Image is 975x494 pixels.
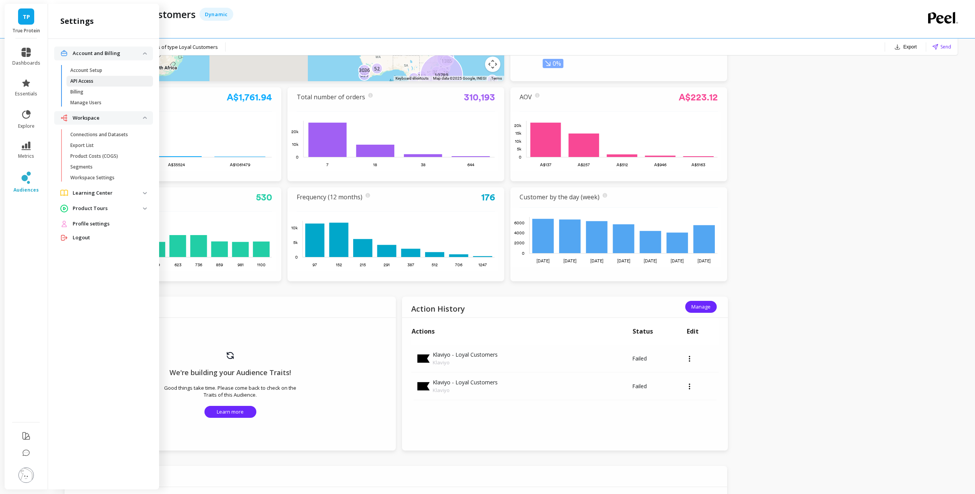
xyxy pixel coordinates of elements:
p: 152 [418,73,426,79]
span: explore [18,123,35,129]
img: down caret icon [143,192,147,194]
img: navigation item icon [60,114,68,122]
p: 1494 [409,75,420,81]
p: Klaviyo - Loyal Customers [433,351,498,359]
span: Learn more [217,408,244,416]
p: Klaviyo - Loyal Customers [433,379,498,386]
a: A$223.12 [679,92,718,103]
span: audiences [13,187,39,193]
h2: settings [60,16,94,27]
p: Learning Center [73,189,143,197]
a: Customer by the day (week) [520,193,600,201]
p: Billing [70,89,83,95]
p: 3036 [359,67,370,73]
button: Map camera controls [485,57,500,72]
p: Export List [70,142,94,149]
th: Actions [411,318,632,345]
img: navigation item icon [60,220,68,228]
img: down caret icon [143,52,147,55]
p: Product Costs (COGS) [70,153,118,159]
a: 310,193 [464,92,495,103]
span: TP [23,12,30,21]
button: Manage [685,301,717,313]
a: 530 [256,192,272,203]
button: Keyboard shortcuts [395,76,429,81]
p: Good things take time. Please come back to check on the Traits of this Audience. [160,384,301,398]
a: 176 [481,192,495,203]
p: API Access [70,78,93,84]
a: Terms (opens in new tab) [491,76,502,80]
a: Frequency (12 months) [297,193,362,201]
th: Status [632,318,686,345]
a: Total number of orders [297,93,365,101]
p: True Protein [12,28,40,34]
img: profile picture [18,467,34,483]
p: Segments [70,164,93,170]
td: Failed [632,372,686,400]
p: Account Setup [70,67,102,73]
span: Profile settings [73,220,110,228]
span: Manage [691,303,711,310]
button: Send [932,43,951,50]
p: Connections and Datasets [70,132,128,138]
p: Account and Billing [73,50,143,57]
a: Profile settings [73,220,147,228]
span: Send [940,43,951,50]
img: Empty Goal [226,351,235,360]
p: Manage Users [70,100,101,106]
img: navigation item icon [60,50,68,57]
p: Action History [411,302,465,312]
span: Logout [73,234,90,242]
p: Klaviyo [433,359,498,366]
span: Map data ©2025 Google, INEGI [433,76,487,80]
span: dashboards [12,60,40,66]
img: navigation item icon [60,234,68,242]
td: Failed [632,345,686,372]
p: Klaviyo [433,386,498,394]
p: 10789 [435,72,448,78]
a: A$1,761.94 [227,92,272,103]
img: navigation item icon [60,205,68,212]
p: We're building your Audience Traits! [74,368,387,377]
span: metrics [18,153,34,159]
img: navigation item icon [60,190,68,196]
button: Export [891,42,920,52]
p: Product Tours [73,205,143,212]
img: down caret icon [143,117,147,119]
p: Workspace Settings [70,175,115,181]
a: AOV [520,93,532,101]
button: Learn more [204,406,256,418]
p: 52 [374,65,380,72]
th: Edit [686,318,719,345]
p: 0% [543,59,563,68]
div: Dynamic [199,8,233,21]
img: down caret icon [143,207,147,210]
span: essentials [15,91,37,97]
p: Workspace [73,114,143,122]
